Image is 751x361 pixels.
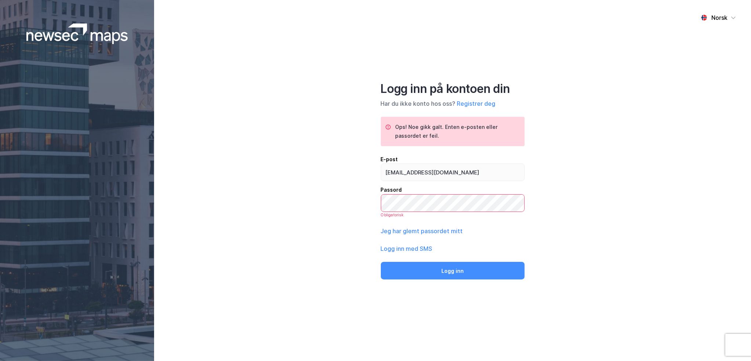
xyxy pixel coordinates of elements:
img: logoWhite.bf58a803f64e89776f2b079ca2356427.svg [26,24,128,44]
button: Logg inn [381,262,525,279]
div: Kontrollprogram for chat [714,326,751,361]
div: Har du ikke konto hos oss? [381,99,525,108]
button: Registrer deg [457,99,496,108]
button: Jeg har glemt passordet mitt [381,227,463,235]
div: Ops! Noe gikk galt. Enten e-posten eller passordet er feil. [395,123,519,140]
div: Passord [381,185,525,194]
div: Obligatorisk [381,212,525,218]
div: Norsk [711,13,728,22]
div: E-post [381,155,525,164]
div: Logg inn på kontoen din [381,82,525,96]
iframe: Chat Widget [714,326,751,361]
button: Logg inn med SMS [381,244,433,253]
